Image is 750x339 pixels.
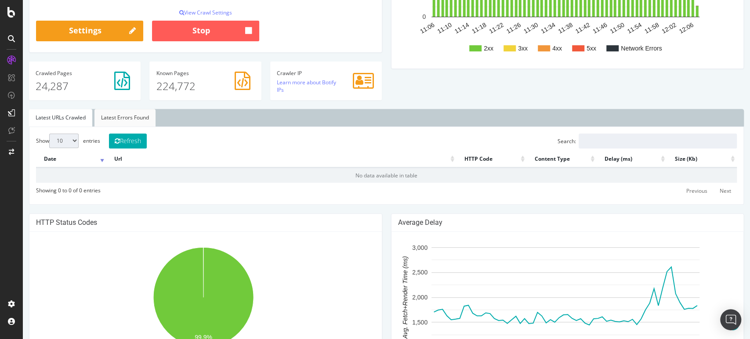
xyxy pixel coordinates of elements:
[13,21,120,42] a: Settings
[517,21,534,35] text: 11:34
[129,21,236,42] button: Stop
[620,21,637,35] text: 11:58
[447,21,464,35] text: 11:18
[13,70,111,76] h4: Pages Crawled
[564,45,573,52] text: 5xx
[638,21,655,35] text: 12:02
[551,21,568,35] text: 11:42
[598,45,639,52] text: Network Errors
[72,109,133,126] a: Latest Errors Found
[133,70,232,76] h4: Pages Known
[720,309,741,330] div: Open Intercom Messenger
[430,21,447,35] text: 11:14
[574,151,644,168] th: Delay (ms): activate to sort column ascending
[434,151,504,168] th: HTTP Code: activate to sort column ascending
[13,183,78,194] div: Showing 0 to 0 of 0 entries
[529,45,539,52] text: 4xx
[504,151,574,168] th: Content Type: activate to sort column ascending
[499,21,516,35] text: 11:30
[254,79,313,94] a: Learn more about Botify IPs
[465,21,482,35] text: 11:22
[568,21,585,35] text: 11:46
[399,14,403,21] text: 0
[603,21,620,35] text: 11:54
[389,294,404,301] text: 2,000
[495,45,505,52] text: 3xx
[86,133,124,148] button: Refresh
[13,79,111,94] p: 24,287
[658,184,690,198] a: Previous
[13,151,83,168] th: Date: activate to sort column ascending
[389,244,404,251] text: 3,000
[13,168,714,183] td: No data available in table
[396,21,413,35] text: 11:06
[6,109,69,126] a: Latest URLs Crawled
[535,133,714,148] label: Search:
[534,21,551,35] text: 11:38
[389,269,404,276] text: 2,500
[556,133,714,148] input: Search:
[13,9,352,16] p: View Crawl Settings
[83,151,434,168] th: Url: activate to sort column ascending
[389,319,404,326] text: 1,500
[482,21,499,35] text: 11:26
[26,133,56,148] select: Showentries
[13,218,352,227] h4: HTTP Status Codes
[461,45,471,52] text: 2xx
[644,151,714,168] th: Size (Kb): activate to sort column ascending
[586,21,603,35] text: 11:50
[254,70,352,76] h4: Crawler IP
[413,21,430,35] text: 11:10
[375,218,714,227] h4: Average Delay
[691,184,714,198] a: Next
[133,79,232,94] p: 224,772
[655,21,672,35] text: 12:06
[13,133,77,148] label: Show entries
